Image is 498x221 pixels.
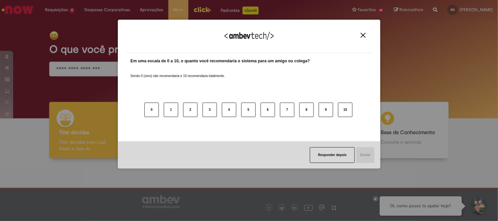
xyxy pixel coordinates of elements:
[131,66,225,78] label: Sendo 0 (zero) não recomendaria e 10 recomendaria totalmente.
[361,33,366,38] img: Close
[319,103,333,117] button: 9
[225,32,274,40] img: Logo Ambevtech
[144,103,159,117] button: 0
[359,32,368,38] button: Close
[183,103,198,117] button: 2
[164,103,178,117] button: 1
[310,147,355,163] button: Responder depois
[299,103,314,117] button: 8
[261,103,275,117] button: 6
[338,103,353,117] button: 10
[131,58,310,64] label: Em uma escala de 0 a 10, o quanto você recomendaria o sistema para um amigo ou colega?
[222,103,236,117] button: 4
[241,103,256,117] button: 5
[280,103,294,117] button: 7
[203,103,217,117] button: 3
